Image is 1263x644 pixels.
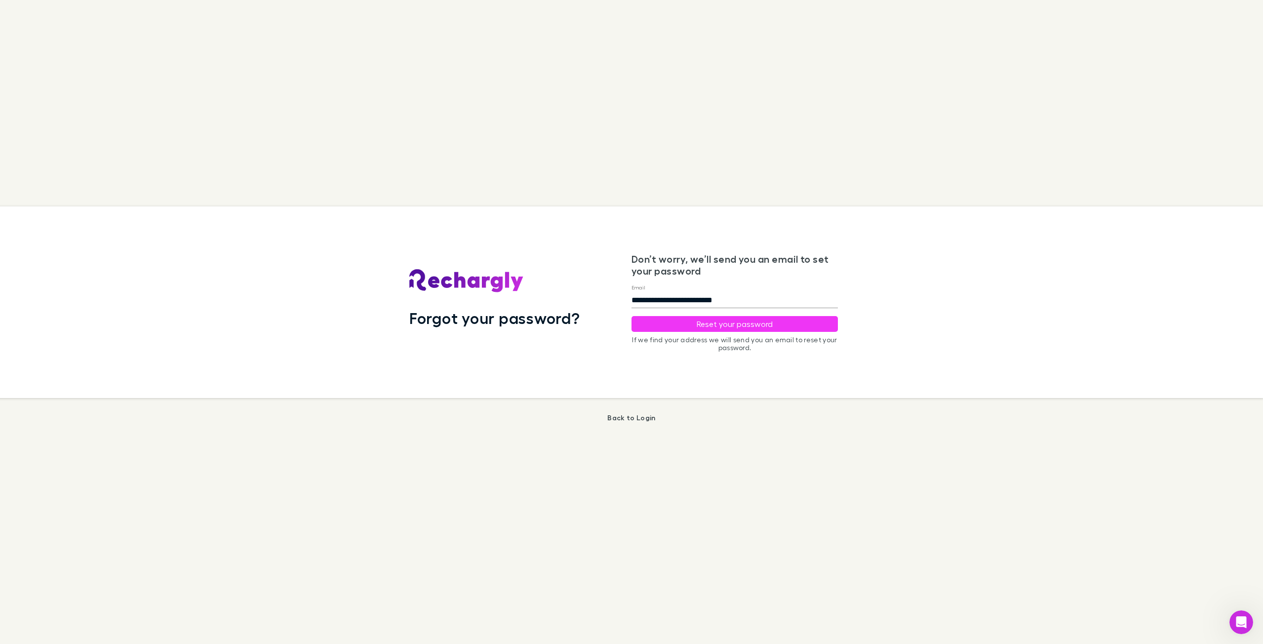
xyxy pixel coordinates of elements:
[631,316,838,332] button: Reset your password
[631,284,645,291] label: Email
[631,253,838,277] h3: Don’t worry, we’ll send you an email to set your password
[409,269,524,293] img: Rechargly's Logo
[607,413,655,422] a: Back to Login
[409,309,580,327] h1: Forgot your password?
[631,336,838,352] p: If we find your address we will send you an email to reset your password.
[1229,610,1253,634] iframe: Intercom live chat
